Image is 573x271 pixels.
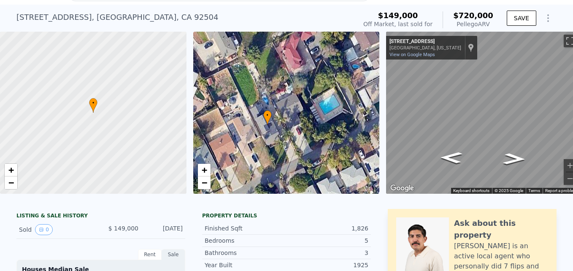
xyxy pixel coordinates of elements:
[453,20,493,28] div: Pellego ARV
[286,261,368,269] div: 1925
[540,10,557,27] button: Show Options
[16,212,185,221] div: LISTING & SALE HISTORY
[494,151,535,168] path: Go Northeast, Pontoosuc Ave
[453,188,489,194] button: Keyboard shortcuts
[378,11,418,20] span: $149,000
[108,225,138,232] span: $ 149,000
[5,164,17,176] a: Zoom in
[286,236,368,245] div: 5
[286,224,368,233] div: 1,826
[201,177,207,188] span: −
[389,52,435,57] a: View on Google Maps
[388,183,416,194] a: Open this area in Google Maps (opens a new window)
[202,212,371,219] div: Property details
[468,43,474,52] a: Show location on map
[8,177,14,188] span: −
[363,20,432,28] div: Off Market, last sold for
[198,176,211,189] a: Zoom out
[162,249,185,260] div: Sale
[263,110,272,125] div: •
[388,183,416,194] img: Google
[16,11,219,23] div: [STREET_ADDRESS] , [GEOGRAPHIC_DATA] , CA 92504
[389,38,461,45] div: [STREET_ADDRESS]
[198,164,211,176] a: Zoom in
[495,188,523,193] span: © 2025 Google
[89,98,97,113] div: •
[89,99,97,107] span: •
[145,224,183,235] div: [DATE]
[205,261,286,269] div: Year Built
[5,176,17,189] a: Zoom out
[35,224,53,235] button: View historical data
[205,249,286,257] div: Bathrooms
[138,249,162,260] div: Rent
[205,224,286,233] div: Finished Sqft
[201,165,207,175] span: +
[453,11,493,20] span: $720,000
[205,236,286,245] div: Bedrooms
[19,224,94,235] div: Sold
[263,111,272,119] span: •
[454,217,548,241] div: Ask about this property
[528,188,540,193] a: Terms (opens in new tab)
[389,45,461,51] div: [GEOGRAPHIC_DATA], [US_STATE]
[431,149,472,166] path: Go Southwest, Pontoosuc Ave
[286,249,368,257] div: 3
[507,11,536,26] button: SAVE
[8,165,14,175] span: +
